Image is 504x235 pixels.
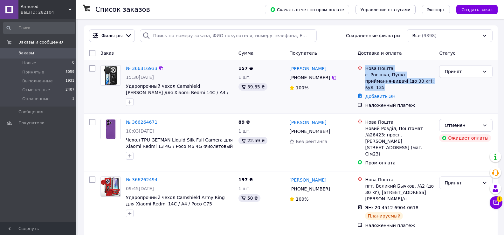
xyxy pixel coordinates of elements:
a: Чехол TPU GETMAN Liquid Silk Full Camera для Xiaomi Redmi 13 4G / Poco M6 4G Фиолетовый / Purple [126,137,233,155]
span: 1 [72,96,74,102]
div: Новий Розділ, Поштомат №26423: просп. [PERSON_NAME][STREET_ADDRESS] (маг. Сім23) [365,125,434,157]
a: [PERSON_NAME] [289,119,326,126]
span: 197 ₴ [238,177,253,182]
span: Доставка и оплата [357,51,402,56]
div: Отменен [445,122,480,129]
button: Скачать отчет по пром-оплате [265,5,349,14]
div: Нова Пошта [365,119,434,125]
span: ЭН: 20 4512 6904 0618 [365,205,418,210]
div: [PHONE_NUMBER] [288,184,331,193]
a: Ударопрочный чехол Camshield Army Ring для Xiaomi Redmi 14C / A4 / Poco C75 Красный / Red [126,195,225,213]
a: Создать заказ [450,7,498,12]
div: 39.85 ₴ [238,83,267,91]
div: Наложенный платеж [365,222,434,229]
a: № 366316933 [126,66,157,71]
span: 10:03[DATE] [126,128,154,134]
span: Заказы и сообщения [18,39,64,45]
div: Пром-оплата [365,160,434,166]
a: Фото товару [100,65,121,86]
a: Ударопрочный чехол Camshield [PERSON_NAME] для Xiaomi Redmi 14C / A4 / Poco C75 / M7 Черный [126,84,228,101]
span: Заказы [18,50,34,56]
div: Нова Пошта [365,176,434,183]
button: Создать заказ [456,5,498,14]
div: [PHONE_NUMBER] [288,127,331,136]
span: Покупатель [289,51,317,56]
button: Чат с покупателем1 [490,196,502,209]
div: Ваш ID: 282104 [21,10,76,15]
span: Сообщения [18,109,43,115]
img: Фото товару [101,66,121,85]
span: Выполненные [22,78,53,84]
span: 2407 [66,87,74,93]
div: [PHONE_NUMBER] [288,73,331,82]
span: 15:30[DATE] [126,75,154,80]
div: Нова Пошта [365,65,434,72]
img: Фото товару [101,119,121,139]
span: 09:45[DATE] [126,186,154,191]
div: Принят [445,68,480,75]
span: 0 [72,60,74,66]
span: 5059 [66,69,74,75]
button: Экспорт [422,5,450,14]
a: Фото товару [100,176,121,197]
span: Без рейтинга [296,139,327,144]
div: Планируемый [365,212,403,220]
span: Управление статусами [361,7,411,12]
span: 1931 [66,78,74,84]
span: 100% [296,85,308,90]
a: [PERSON_NAME] [289,66,326,72]
span: Скачать отчет по пром-оплате [270,7,344,12]
span: 100% [296,197,308,202]
span: Сумма [238,51,254,56]
div: 22.59 ₴ [238,137,267,144]
a: Добавить ЭН [365,94,395,99]
a: [PERSON_NAME] [289,177,326,183]
span: 89 ₴ [238,120,250,125]
a: № 366262494 [126,177,157,182]
span: Отмененные [22,87,50,93]
a: № 366264671 [126,120,157,125]
div: пгт. Великий Бычков, №2 (до 30 кг), [STREET_ADDRESS][PERSON_NAME]/н [365,183,434,202]
span: 1 шт. [238,186,251,191]
img: Фото товару [101,177,121,197]
span: Сохраненные фильтры: [346,32,402,39]
div: 50 ₴ [238,194,260,202]
div: Ожидает оплаты [439,134,491,142]
span: 157 ₴ [238,66,253,71]
span: Фильтры [101,32,122,39]
input: Поиск по номеру заказа, ФИО покупателя, номеру телефона, Email, номеру накладной [140,29,316,42]
span: Принятые [22,69,44,75]
input: Поиск [3,22,75,34]
span: Покупатели [18,120,45,126]
span: (9398) [422,33,437,38]
span: 1 [497,196,502,202]
div: Наложенный платеж [365,102,434,108]
span: Создать заказ [461,7,493,12]
span: Заказ [100,51,114,56]
span: Оплаченные [22,96,50,102]
span: Все [412,32,420,39]
button: Управление статусами [356,5,416,14]
div: с. Росішка, Пункт приймання-видачі (до 30 кг): вул. 135 [365,72,434,91]
span: Новые [22,60,36,66]
span: Экспорт [427,7,445,12]
span: 1 шт. [238,75,251,80]
h1: Список заказов [95,6,150,13]
div: Принят [445,179,480,186]
span: Статус [439,51,455,56]
span: Armored [21,4,68,10]
span: 1 шт. [238,128,251,134]
a: Фото товару [100,119,121,139]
